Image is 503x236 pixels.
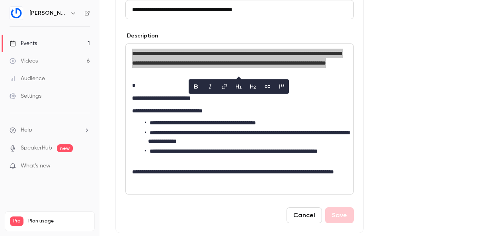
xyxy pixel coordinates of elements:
div: Videos [10,57,38,65]
div: Audience [10,75,45,83]
a: SpeakerHub [21,144,52,152]
span: new [57,144,73,152]
h6: [PERSON_NAME] [29,9,67,17]
div: editor [126,44,353,194]
div: Events [10,39,37,47]
button: link [218,80,231,93]
span: Plan usage [28,218,90,224]
span: What's new [21,162,51,170]
li: help-dropdown-opener [10,126,90,134]
button: blockquote [275,80,288,93]
button: Cancel [287,207,322,223]
label: Description [125,32,158,40]
img: Gino LegalTech [10,7,23,20]
section: description [125,43,354,195]
div: Settings [10,92,41,100]
span: Pro [10,216,23,226]
button: italic [204,80,216,93]
button: bold [189,80,202,93]
span: Help [21,126,32,134]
